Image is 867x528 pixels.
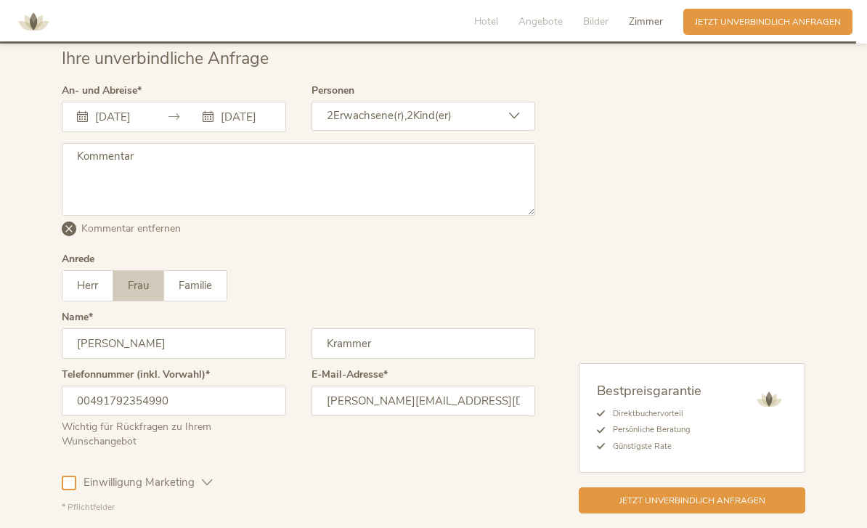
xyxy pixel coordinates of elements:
[333,108,407,123] span: Erwachsene(r),
[474,15,498,28] span: Hotel
[62,370,210,380] label: Telefonnummer (inkl. Vorwahl)
[518,15,563,28] span: Angebote
[62,312,93,322] label: Name
[312,328,536,359] input: Nachname
[312,386,536,416] input: E-Mail-Adresse
[77,278,98,293] span: Herr
[597,381,701,399] span: Bestpreisgarantie
[312,86,354,96] label: Personen
[62,254,94,264] div: Anrede
[12,17,55,25] a: AMONTI & LUNARIS Wellnessresort
[312,370,388,380] label: E-Mail-Adresse
[62,86,142,96] label: An- und Abreise
[327,108,333,123] span: 2
[62,328,286,359] input: Vorname
[413,108,452,123] span: Kind(er)
[62,416,286,448] div: Wichtig für Rückfragen zu Ihrem Wunschangebot
[62,501,535,513] div: * Pflichtfelder
[751,381,787,418] img: AMONTI & LUNARIS Wellnessresort
[605,439,701,455] li: Günstigste Rate
[62,386,286,416] input: Telefonnummer (inkl. Vorwahl)
[695,16,841,28] span: Jetzt unverbindlich anfragen
[91,110,144,124] input: Anreise
[81,222,181,236] span: Kommentar entfernen
[179,278,212,293] span: Familie
[619,495,765,507] span: Jetzt unverbindlich anfragen
[629,15,663,28] span: Zimmer
[605,422,701,438] li: Persönliche Beratung
[583,15,608,28] span: Bilder
[605,406,701,422] li: Direktbuchervorteil
[76,475,202,490] span: Einwilligung Marketing
[128,278,149,293] span: Frau
[62,47,269,70] span: Ihre unverbindliche Anfrage
[217,110,270,124] input: Abreise
[407,108,413,123] span: 2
